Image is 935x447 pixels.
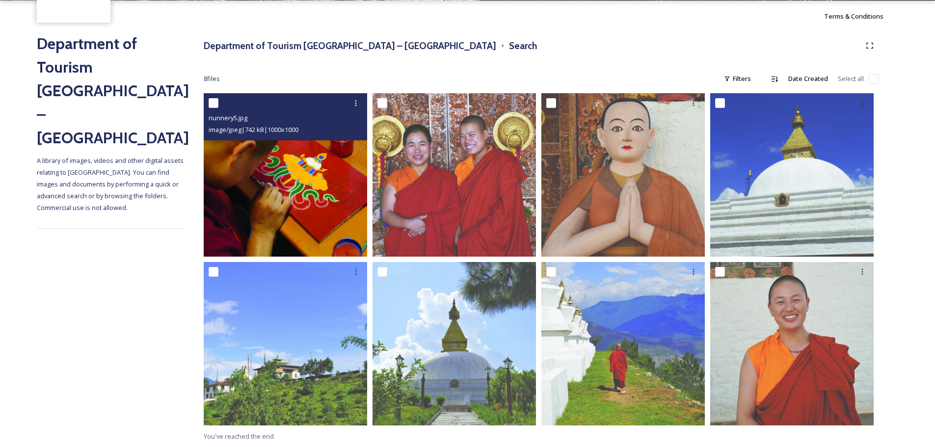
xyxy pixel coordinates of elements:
span: A library of images, videos and other digital assets relating to [GEOGRAPHIC_DATA]. You can find ... [37,156,185,212]
div: Date Created [783,69,833,88]
span: nunnery5.jpg [209,113,247,122]
img: nunnery4.jpg [710,262,874,425]
span: You've reached the end [204,432,274,441]
h3: Search [509,39,537,53]
img: nunnery3.jpg [373,93,536,257]
img: nunnery6.jpg [541,262,705,425]
div: Filters [719,69,756,88]
a: Terms & Conditions [824,10,898,22]
h3: Department of Tourism [GEOGRAPHIC_DATA] – [GEOGRAPHIC_DATA] [204,39,496,53]
span: Select all [838,74,864,83]
span: Terms & Conditions [824,12,883,21]
img: nunnery8.jpg [204,262,367,425]
span: 8 file s [204,74,220,83]
img: nunnery7.jpg [373,262,536,425]
img: Nunnery1.jpg [710,93,874,257]
img: nunnery2.jpg [541,93,705,257]
img: nunnery5.jpg [204,93,367,257]
h2: Department of Tourism [GEOGRAPHIC_DATA] – [GEOGRAPHIC_DATA] [37,32,184,150]
span: image/jpeg | 742 kB | 1000 x 1000 [209,125,298,134]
